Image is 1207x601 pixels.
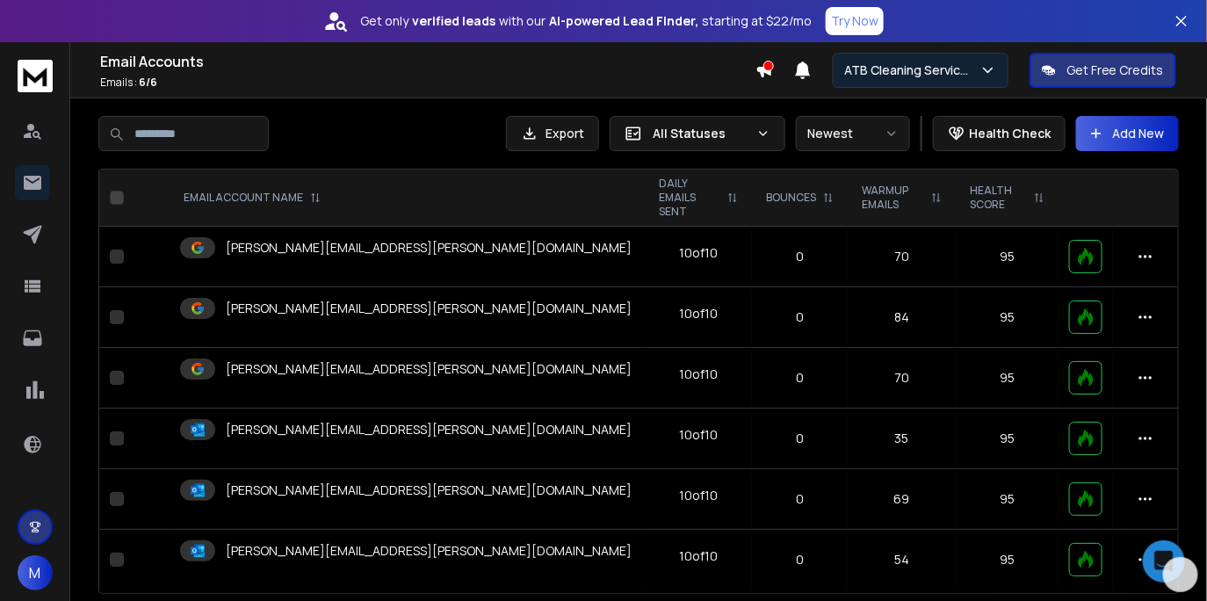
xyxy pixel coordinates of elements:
p: Get Free Credits [1066,62,1164,79]
button: Export [506,116,599,151]
div: Domain: [URL] [46,46,125,60]
div: 10 of 10 [679,366,718,383]
p: [PERSON_NAME][EMAIL_ADDRESS][PERSON_NAME][DOMAIN_NAME] [226,542,632,560]
p: 0 [763,248,837,265]
td: 95 [956,409,1059,469]
button: Try Now [826,7,884,35]
button: M [18,555,53,590]
p: ATB Cleaning Services [844,62,979,79]
td: 70 [848,348,956,409]
p: 0 [763,308,837,326]
strong: AI-powered Lead Finder, [549,12,698,30]
td: 95 [956,469,1059,530]
img: tab_keywords_by_traffic_grey.svg [175,102,189,116]
td: 95 [956,227,1059,287]
p: 0 [763,490,837,508]
p: 0 [763,551,837,568]
p: All Statuses [653,125,749,142]
h1: Email Accounts [100,51,755,72]
img: website_grey.svg [28,46,42,60]
strong: verified leads [412,12,495,30]
p: [PERSON_NAME][EMAIL_ADDRESS][PERSON_NAME][DOMAIN_NAME] [226,239,632,257]
p: 0 [763,369,837,387]
div: 10 of 10 [679,426,718,444]
div: Keywords by Traffic [194,104,296,115]
p: Get only with our starting at $22/mo [360,12,812,30]
button: Health Check [933,116,1066,151]
td: 35 [848,409,956,469]
button: Add New [1076,116,1179,151]
td: 70 [848,227,956,287]
p: BOUNCES [766,191,816,205]
td: 95 [956,287,1059,348]
td: 54 [848,530,956,590]
div: Open Intercom Messenger [1143,540,1185,583]
div: Domain Overview [67,104,157,115]
p: WARMUP EMAILS [862,184,924,212]
span: 6 / 6 [139,75,157,90]
p: Health Check [969,125,1051,142]
p: HEALTH SCORE [970,184,1027,212]
td: 69 [848,469,956,530]
img: tab_domain_overview_orange.svg [47,102,61,116]
p: [PERSON_NAME][EMAIL_ADDRESS][PERSON_NAME][DOMAIN_NAME] [226,360,632,378]
img: logo [18,60,53,92]
div: 10 of 10 [679,305,718,322]
td: 95 [956,348,1059,409]
div: v 4.0.25 [49,28,86,42]
td: 95 [956,530,1059,590]
div: 10 of 10 [679,547,718,565]
p: [PERSON_NAME][EMAIL_ADDRESS][PERSON_NAME][DOMAIN_NAME] [226,421,632,438]
p: DAILY EMAILS SENT [659,177,720,219]
div: EMAIL ACCOUNT NAME [184,191,321,205]
td: 84 [848,287,956,348]
p: Emails : [100,76,755,90]
p: [PERSON_NAME][EMAIL_ADDRESS][PERSON_NAME][DOMAIN_NAME] [226,482,632,499]
div: 10 of 10 [679,244,718,262]
p: [PERSON_NAME][EMAIL_ADDRESS][PERSON_NAME][DOMAIN_NAME] [226,300,632,317]
button: Get Free Credits [1030,53,1176,88]
div: 10 of 10 [679,487,718,504]
button: Newest [796,116,910,151]
p: 0 [763,430,837,447]
p: Try Now [831,12,878,30]
img: logo_orange.svg [28,28,42,42]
